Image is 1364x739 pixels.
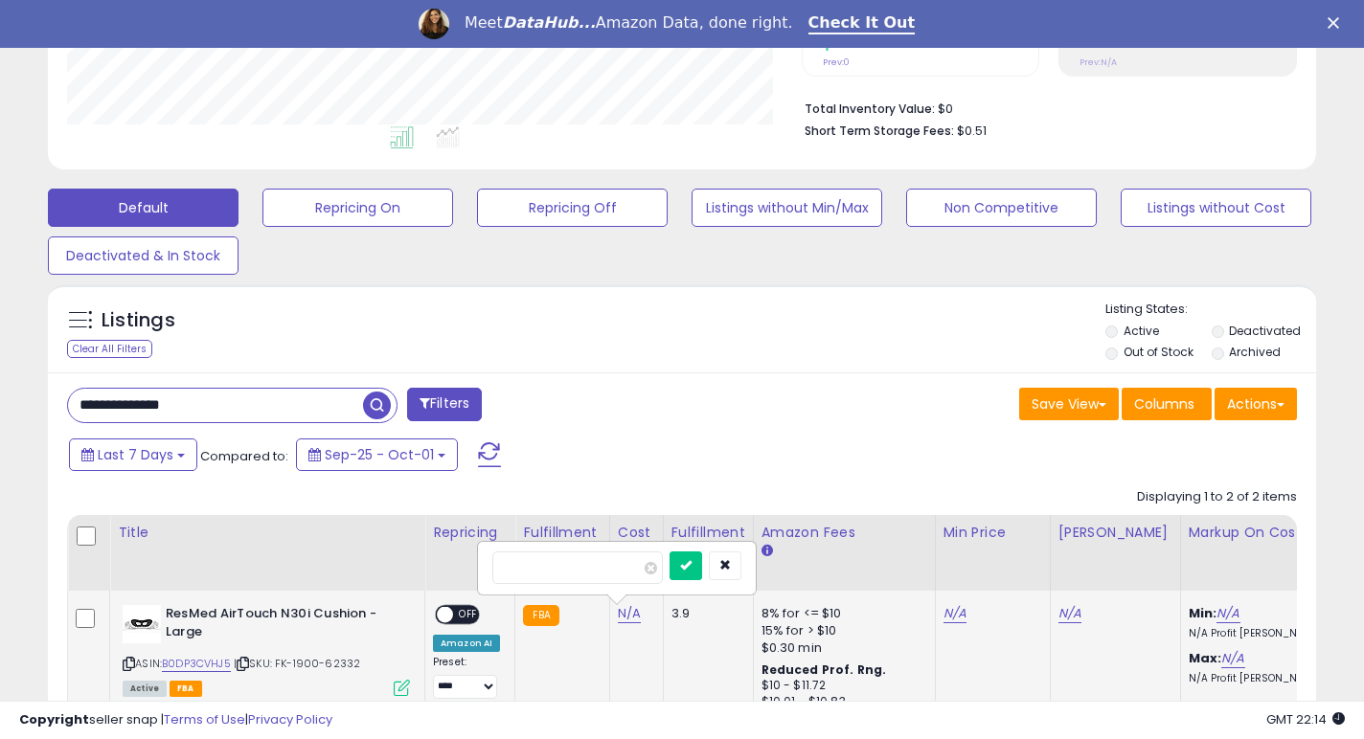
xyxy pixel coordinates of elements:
[262,189,453,227] button: Repricing On
[1189,649,1222,667] b: Max:
[805,96,1284,119] li: $0
[503,13,596,32] i: DataHub...
[1122,388,1212,420] button: Columns
[325,445,434,464] span: Sep-25 - Oct-01
[123,681,167,697] span: All listings currently available for purchase on Amazon
[1080,56,1117,68] small: Prev: N/A
[162,656,231,672] a: B0DP3CVHJ5
[123,605,410,694] div: ASIN:
[692,189,882,227] button: Listings without Min/Max
[1215,388,1297,420] button: Actions
[164,710,245,728] a: Terms of Use
[762,661,887,678] b: Reduced Prof. Rng.
[523,523,601,543] div: Fulfillment
[808,13,916,34] a: Check It Out
[248,710,332,728] a: Privacy Policy
[69,438,197,471] button: Last 7 Days
[477,189,668,227] button: Repricing Off
[618,523,655,543] div: Cost
[523,605,558,626] small: FBA
[200,447,288,465] span: Compared to:
[906,189,1097,227] button: Non Competitive
[1189,672,1348,685] p: N/A Profit [PERSON_NAME]
[1328,17,1347,29] div: Close
[465,13,793,33] div: Meet Amazon Data, done right.
[762,639,921,657] div: $0.30 min
[805,123,954,139] b: Short Term Storage Fees:
[671,605,739,622] div: 3.9
[1221,649,1244,668] a: N/A
[296,438,458,471] button: Sep-25 - Oct-01
[1105,301,1316,319] p: Listing States:
[1189,627,1348,640] p: N/A Profit [PERSON_NAME]
[1137,488,1297,506] div: Displaying 1 to 2 of 2 items
[433,523,507,543] div: Repricing
[1216,604,1239,623] a: N/A
[123,605,161,643] img: 21sXdFPQBVL._SL40_.jpg
[1266,710,1345,728] span: 2025-10-9 22:14 GMT
[1058,523,1172,543] div: [PERSON_NAME]
[762,678,921,694] div: $10 - $11.72
[1134,394,1194,414] span: Columns
[19,710,89,728] strong: Copyright
[1189,604,1217,622] b: Min:
[453,607,484,623] span: OFF
[1121,189,1311,227] button: Listings without Cost
[762,622,921,639] div: 15% for > $10
[1124,344,1193,360] label: Out of Stock
[48,236,239,275] button: Deactivated & In Stock
[671,523,745,563] div: Fulfillment Cost
[1180,515,1362,591] th: The percentage added to the cost of goods (COGS) that forms the calculator for Min & Max prices.
[102,307,175,334] h5: Listings
[1189,523,1354,543] div: Markup on Cost
[618,604,641,623] a: N/A
[943,604,966,623] a: N/A
[762,543,773,560] small: Amazon Fees.
[118,523,417,543] div: Title
[433,656,500,699] div: Preset:
[805,101,935,117] b: Total Inventory Value:
[407,388,482,421] button: Filters
[762,523,927,543] div: Amazon Fees
[98,445,173,464] span: Last 7 Days
[19,711,332,729] div: seller snap | |
[1124,323,1159,339] label: Active
[67,340,152,358] div: Clear All Filters
[823,56,850,68] small: Prev: 0
[1229,344,1281,360] label: Archived
[234,656,360,671] span: | SKU: FK-1900-62332
[957,122,987,140] span: $0.51
[433,635,500,652] div: Amazon AI
[943,523,1042,543] div: Min Price
[762,605,921,622] div: 8% for <= $10
[1229,323,1301,339] label: Deactivated
[170,681,202,697] span: FBA
[48,189,239,227] button: Default
[1019,388,1119,420] button: Save View
[166,605,398,645] b: ResMed AirTouch N30i Cushion - Large
[419,9,449,39] img: Profile image for Georgie
[1058,604,1081,623] a: N/A
[762,694,921,710] div: $10.01 - $10.83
